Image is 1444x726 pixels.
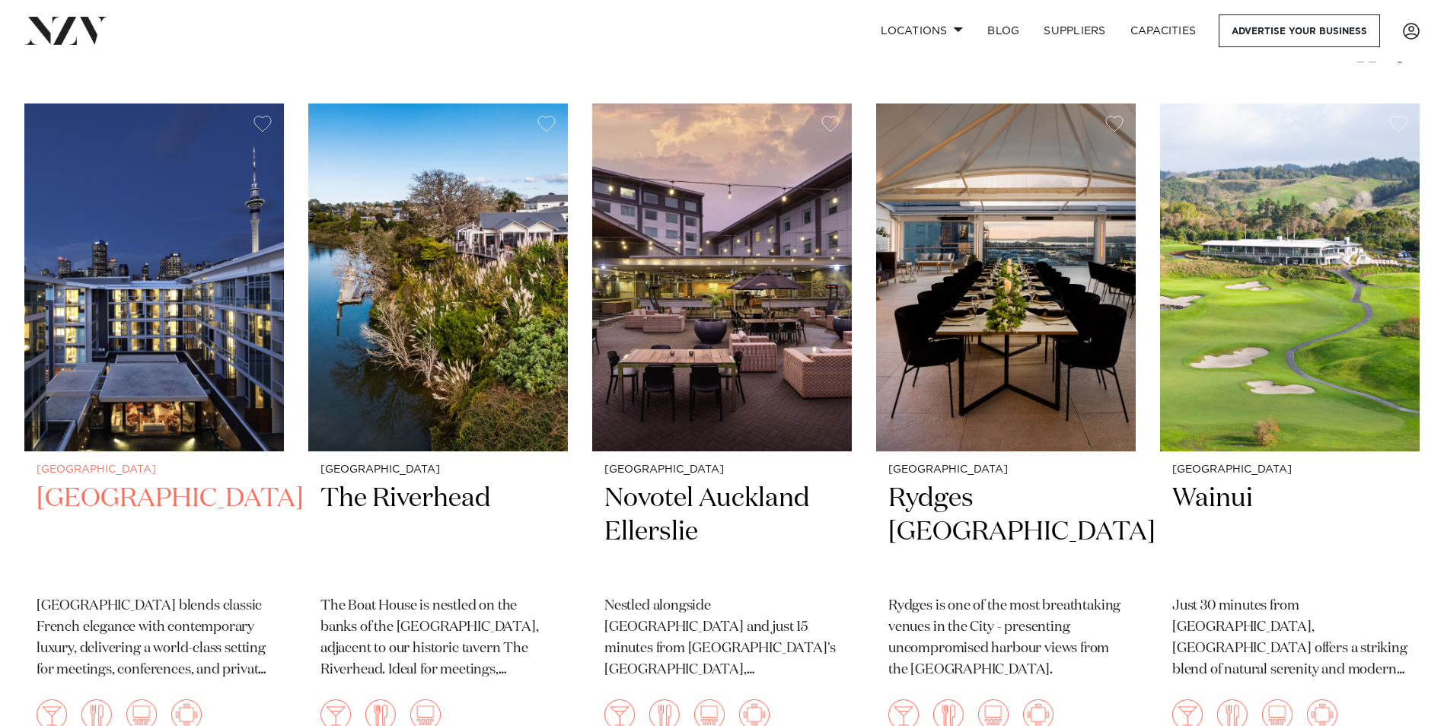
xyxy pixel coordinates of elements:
[888,482,1124,584] h2: Rydges [GEOGRAPHIC_DATA]
[1172,482,1407,584] h2: Wainui
[869,14,975,47] a: Locations
[604,482,840,584] h2: Novotel Auckland Ellerslie
[604,464,840,476] small: [GEOGRAPHIC_DATA]
[37,596,272,681] p: [GEOGRAPHIC_DATA] blends classic French elegance with contemporary luxury, delivering a world-cla...
[975,14,1031,47] a: BLOG
[37,464,272,476] small: [GEOGRAPHIC_DATA]
[24,103,284,451] img: Sofitel Auckland Viaduct Harbour hotel venue
[320,596,556,681] p: The Boat House is nestled on the banks of the [GEOGRAPHIC_DATA], adjacent to our historic tavern ...
[1031,14,1117,47] a: SUPPLIERS
[1118,14,1209,47] a: Capacities
[24,17,107,44] img: nzv-logo.png
[1172,596,1407,681] p: Just 30 minutes from [GEOGRAPHIC_DATA], [GEOGRAPHIC_DATA] offers a striking blend of natural sere...
[1219,14,1380,47] a: Advertise your business
[888,596,1124,681] p: Rydges is one of the most breathtaking venues in the City - presenting uncompromised harbour view...
[320,482,556,584] h2: The Riverhead
[320,464,556,476] small: [GEOGRAPHIC_DATA]
[1172,464,1407,476] small: [GEOGRAPHIC_DATA]
[604,596,840,681] p: Nestled alongside [GEOGRAPHIC_DATA] and just 15 minutes from [GEOGRAPHIC_DATA]'s [GEOGRAPHIC_DATA...
[888,464,1124,476] small: [GEOGRAPHIC_DATA]
[37,482,272,584] h2: [GEOGRAPHIC_DATA]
